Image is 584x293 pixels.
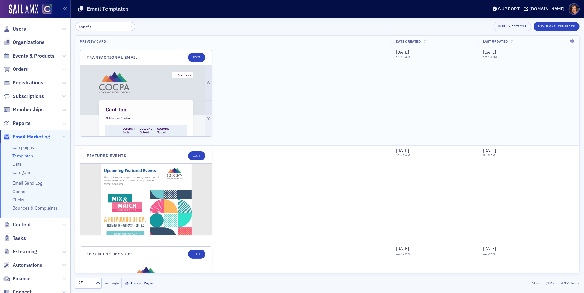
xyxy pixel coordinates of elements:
span: E-Learning [13,248,37,255]
a: Edit [188,151,205,160]
span: [DATE] [396,148,409,153]
span: Orders [13,66,28,73]
div: Bulk Actions [502,25,526,28]
a: Templates [12,153,33,159]
time: 11:47 AM [396,55,410,59]
h1: Email Templates [87,5,129,13]
input: Search… [75,22,135,31]
a: Automations [3,262,42,269]
time: 11:47 AM [396,251,410,256]
div: [DOMAIN_NAME] [529,6,565,12]
span: [DATE] [483,49,496,55]
a: New Email Template [534,23,580,29]
a: Bounces & Complaints [12,205,57,211]
a: Edit [188,250,205,259]
img: SailAMX [42,4,52,14]
span: Users [13,26,26,33]
img: email-preview-3.png [80,164,212,263]
button: Bulk Actions [493,22,531,31]
a: Featured Events [87,153,126,158]
span: Registrations [13,79,43,86]
span: Tasks [13,235,26,242]
a: Memberships [3,106,44,113]
a: E-Learning [3,248,37,255]
span: Content [13,221,31,228]
a: Users [3,26,26,33]
a: Registrations [3,79,43,86]
div: Support [498,6,520,12]
a: Email Send Log [12,180,42,186]
strong: 12 [563,280,570,286]
time: 1:30 PM [483,251,495,256]
span: Preview Card [80,39,106,44]
span: Date Created [396,39,421,44]
a: Organizations [3,39,44,46]
span: [DATE] [396,246,409,252]
a: Categories [12,169,34,175]
span: Automations [13,262,42,269]
img: SailAMX [9,4,38,15]
div: Showing out of items [416,280,580,286]
span: Memberships [13,106,44,113]
a: Campaigns [12,144,34,150]
span: Email Marketing [13,133,50,140]
a: Reports [3,120,31,127]
a: Clicks [12,197,24,203]
span: Organizations [13,39,44,46]
img: email-preview-1.png [80,65,212,165]
a: Edit [188,53,205,62]
span: Last Updated [483,39,508,44]
span: Finance [13,275,31,282]
label: per page [104,280,119,286]
span: Events & Products [13,52,55,59]
a: "From the Desk Of" [87,252,133,256]
div: 25 [78,280,92,286]
a: Content [3,221,31,228]
a: Transactional Email [87,55,138,60]
a: Tasks [3,235,26,242]
button: × [129,23,134,29]
span: Reports [13,120,31,127]
span: [DATE] [483,148,496,153]
a: Events & Products [3,52,55,59]
a: Subscriptions [3,93,44,100]
span: Subscriptions [13,93,44,100]
time: 11:47 AM [396,153,410,157]
button: New Email Template [534,22,580,31]
a: Email Marketing [3,133,50,140]
span: Profile [569,3,580,15]
span: [DATE] [396,49,409,55]
button: Export Page [121,278,156,288]
a: View Homepage [38,4,52,15]
a: Orders [3,66,28,73]
button: [DOMAIN_NAME] [524,7,567,11]
a: Opens [12,189,25,194]
a: Finance [3,275,31,282]
time: 12:48 PM [483,55,497,59]
span: [DATE] [483,246,496,252]
time: 9:15 AM [483,153,495,157]
strong: 12 [546,280,553,286]
a: Lists [12,161,22,167]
